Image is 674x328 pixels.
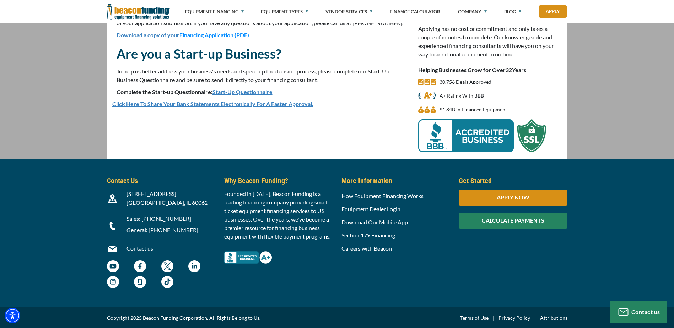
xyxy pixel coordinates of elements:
a: Privacy Policy [498,314,530,322]
p: To help us better address your business's needs and speed up the decision process, please complet... [117,67,405,84]
a: Contact us [126,245,153,252]
h5: Why Beacon Funding? [224,175,333,186]
img: Beacon Funding Instagram [107,276,119,288]
img: Beacon Funding Facebook [134,260,146,272]
p: A+ Rating With BBB [440,92,484,100]
img: Beacon Funding YouTube Channel [107,260,119,272]
img: BBB Acredited Business and SSL Protection [418,119,546,152]
img: Beacon Funding twitter [161,260,173,272]
p: $1,841,534,234 in Financed Equipment [440,105,507,114]
a: Click Here To Share Your Bank Statements Electronically For A Faster Approval. [112,100,313,107]
h5: More Information [341,175,450,186]
span: Contact us [631,308,660,315]
span: | [489,314,498,322]
a: Beacon Funding LinkedIn - open in a new tab [188,264,200,270]
img: Beacon Funding LinkedIn [188,260,200,272]
a: Start-Up Questionnaire [212,88,273,95]
a: Terms of Use [460,314,489,322]
img: Beacon Funding location [108,194,117,203]
a: Download a copy of yourFinancing Application (PDF) [117,32,249,38]
h5: Get Started [459,175,567,186]
a: Section 179 Financing [341,232,395,239]
span: Financing Application (PDF) [179,32,249,38]
a: Download Our Mobile App [341,219,408,225]
a: How Equipment Financing Works [341,192,424,199]
p: Applying has no cost or commitment and only takes a couple of minutes to complete. Our knowledgea... [418,24,562,59]
a: Attributions [540,314,567,322]
span: [STREET_ADDRESS] [GEOGRAPHIC_DATA], IL 60062 [126,190,208,206]
h2: Are you a Start-up Business? [117,45,405,62]
a: Apply [539,5,567,18]
div: Accessibility Menu [5,308,20,323]
a: APPLY NOW [459,194,567,201]
button: Contact us [610,301,667,323]
p: General: [PHONE_NUMBER] [126,226,216,234]
a: Beacon Funding twitter - open in a new tab [161,264,173,270]
a: Beacon Funding TikTok - open in a new tab [161,279,173,286]
div: CALCULATE PAYMENTS [459,213,567,229]
h5: Contact Us [107,175,216,186]
img: Beacon Funding Phone [108,222,117,230]
img: Beacon Funding Glassdoor [134,276,146,288]
a: Beacon Funding Facebook - open in a new tab [134,264,146,270]
span: Copyright 2025 Beacon Funding Corporation. All Rights Belong to Us. [107,314,260,322]
p: 30,756 Deals Approved [440,78,491,86]
span: 32 [506,66,512,73]
p: Founded in [DATE], Beacon Funding is a leading financing company providing small-ticket equipment... [224,190,333,241]
a: Beacon Funding Instagram - open in a new tab [107,279,119,286]
img: Beacon Funding Email Contact Icon [108,244,117,253]
a: CALCULATE PAYMENTS [459,217,567,224]
a: Beacon Funding Glassdoor - open in a new tab [134,279,146,286]
img: Better Business Bureau Complaint Free A+ Rating [224,251,272,264]
a: Better Business Bureau Complaint Free A+ Rating - open in a new tab [224,250,272,256]
img: Beacon Funding TikTok [161,276,173,288]
span: | [530,314,540,322]
a: Beacon Funding YouTube Channel - open in a new tab [107,264,119,270]
p: Complete the Start-up Questionnaire: [117,88,405,96]
a: Careers with Beacon [341,245,392,252]
p: Sales: [PHONE_NUMBER] [126,214,216,223]
a: Equipment Dealer Login [341,206,400,212]
p: Helping Businesses Grow for Over Years [418,66,562,74]
div: APPLY NOW [459,190,567,206]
